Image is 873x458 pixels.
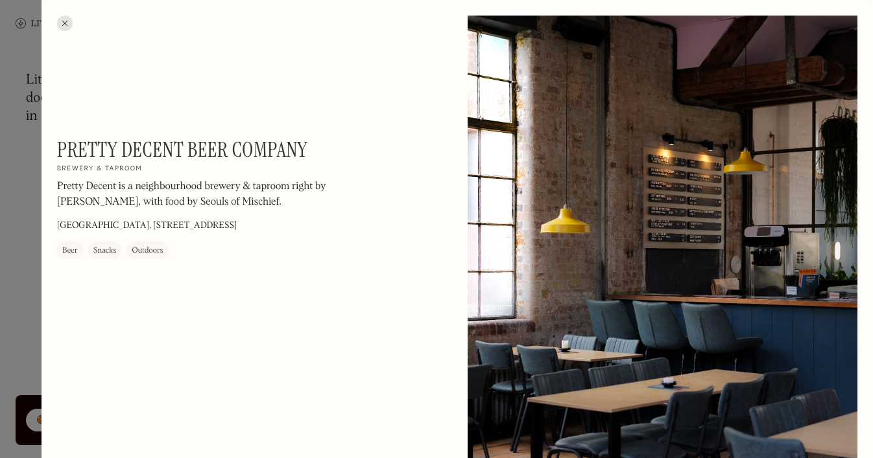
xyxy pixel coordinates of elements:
div: Outdoors [132,245,163,258]
p: Pretty Decent is a neighbourhood brewery & taproom right by [PERSON_NAME], with food by Seouls of... [57,179,407,211]
h1: Pretty Decent Beer Company [57,137,307,162]
p: [GEOGRAPHIC_DATA], [STREET_ADDRESS] [57,220,237,233]
div: Snacks [93,245,117,258]
div: Beer [62,245,78,258]
h2: Brewery & taproom [57,165,142,174]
